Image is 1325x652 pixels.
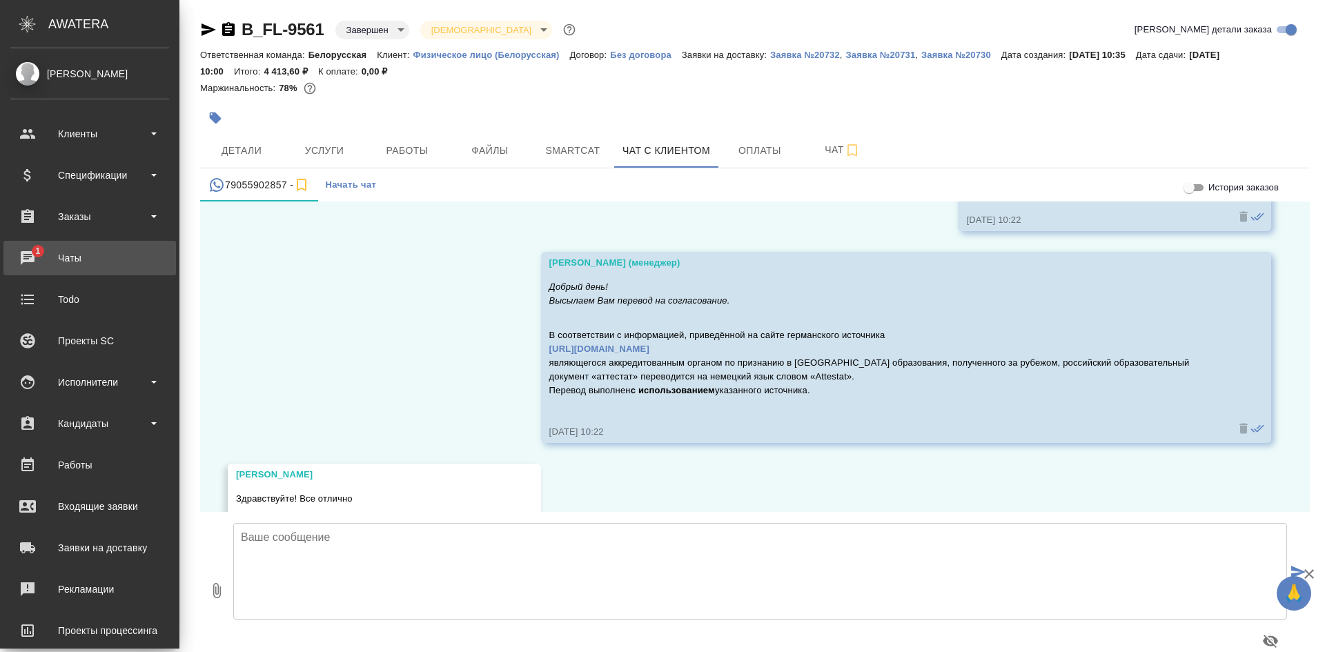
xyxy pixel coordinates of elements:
button: Заявка №20730 [921,48,1001,62]
p: , [915,50,921,60]
button: Заявка №20732 [770,48,840,62]
span: Чат с клиентом [622,142,710,159]
button: Начать чат [318,168,383,201]
a: Проекты процессинга [3,613,176,648]
button: [DEMOGRAPHIC_DATA] [427,24,536,36]
p: Клиент: [377,50,413,60]
p: Заявка №20730 [921,50,1001,60]
div: [DATE] 10:22 [549,425,1223,439]
svg: Подписаться [293,177,310,193]
button: 🙏 [1277,576,1311,611]
button: Завершен [342,24,393,36]
p: Белорусская [308,50,377,60]
span: Чат [809,141,876,159]
a: 1Чаты [3,241,176,275]
a: Todo [3,282,176,317]
p: Итого: [234,66,264,77]
p: Без договора [610,50,682,60]
div: simple tabs example [200,168,1310,201]
p: [DATE] 10:35 [1069,50,1136,60]
div: Todo [10,289,169,310]
p: Заявка №20732 [770,50,840,60]
a: B_FL-9561 [242,20,324,39]
p: К оплате: [318,66,362,77]
div: [PERSON_NAME] [236,468,493,482]
span: [PERSON_NAME] детали заказа [1135,23,1272,37]
div: Заказы [10,206,169,227]
button: 812.45 RUB; [301,79,319,97]
button: Скопировать ссылку [220,21,237,38]
a: Без договора [610,48,682,60]
em: Добрый день! Высылаем Вам перевод на согласование. [549,281,730,306]
p: Здравствуйте! Все отлично [236,492,493,506]
p: Заявки на доставку: [682,50,770,60]
p: Маржинальность: [200,83,279,93]
span: Оплаты [727,142,793,159]
div: Работы [10,455,169,475]
span: Начать чат [325,177,376,193]
a: Входящие заявки [3,489,176,524]
span: Работы [374,142,440,159]
a: Рекламации [3,572,176,606]
p: Ответственная команда: [200,50,308,60]
p: 4 413,60 ₽ [264,66,318,77]
p: 78% [279,83,300,93]
div: Рекламации [10,579,169,600]
a: Работы [3,448,176,482]
button: Доп статусы указывают на важность/срочность заказа [560,21,578,39]
span: История заказов [1208,181,1279,195]
button: Добавить тэг [200,103,230,133]
p: 0,00 ₽ [362,66,398,77]
p: В соответствии с информацией, приведённой на сайте германского источника являющегося аккредитован... [549,328,1223,397]
span: Файлы [457,142,523,159]
p: Физическое лицо (Белорусская) [413,50,569,60]
div: Проекты процессинга [10,620,169,641]
div: Завершен [335,21,409,39]
div: 79055902857 (Сухарева Екатерина Дмитриевна) - (undefined) [208,177,310,194]
a: Физическое лицо (Белорусская) [413,48,569,60]
div: Клиенты [10,124,169,144]
a: Проекты SC [3,324,176,358]
p: Дата создания: [1001,50,1069,60]
div: Завершен [420,21,552,39]
div: Кандидаты [10,413,169,434]
div: Заявки на доставку [10,537,169,558]
a: [URL][DOMAIN_NAME] [549,344,649,354]
div: Проекты SC [10,330,169,351]
span: Услуги [291,142,357,159]
div: Входящие заявки [10,496,169,517]
div: [PERSON_NAME] (менеджер) [549,256,1223,270]
div: Спецификации [10,165,169,186]
span: Smartcat [540,142,606,159]
div: Исполнители [10,372,169,393]
p: Дата сдачи: [1136,50,1189,60]
div: [DATE] 10:22 [966,213,1223,227]
svg: Подписаться [844,142,861,159]
span: 1 [27,244,48,258]
button: Заявка №20731 [846,48,916,62]
span: Детали [208,142,275,159]
strong: с использованием [631,385,715,395]
div: Чаты [10,248,169,268]
div: [PERSON_NAME] [10,66,169,81]
p: , [840,50,846,60]
button: Скопировать ссылку для ЯМессенджера [200,21,217,38]
p: Договор: [570,50,611,60]
div: AWATERA [48,10,179,38]
span: 🙏 [1282,579,1306,608]
a: Заявки на доставку [3,531,176,565]
p: Заявка №20731 [846,50,916,60]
